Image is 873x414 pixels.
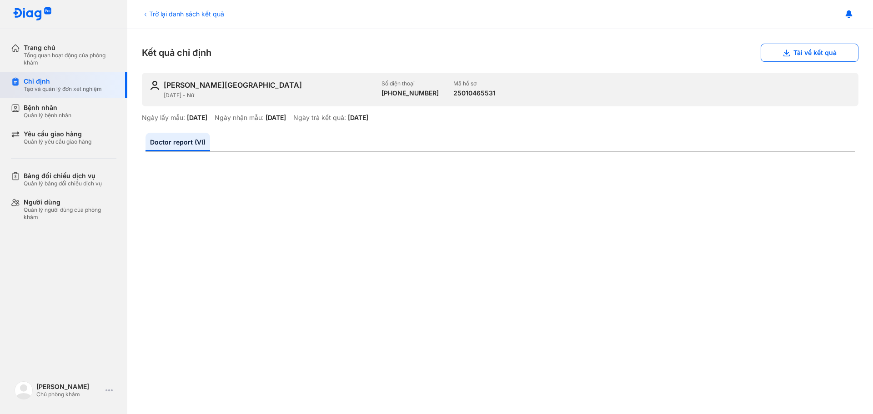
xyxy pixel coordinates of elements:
div: Trang chủ [24,44,116,52]
div: Quản lý người dùng của phòng khám [24,206,116,221]
div: Ngày nhận mẫu: [215,114,264,122]
div: Tổng quan hoạt động của phòng khám [24,52,116,66]
button: Tải về kết quả [761,44,858,62]
div: [PERSON_NAME][GEOGRAPHIC_DATA] [164,80,302,90]
div: [DATE] - Nữ [164,92,374,99]
div: Yêu cầu giao hàng [24,130,91,138]
div: Ngày lấy mẫu: [142,114,185,122]
div: Bệnh nhân [24,104,71,112]
img: logo [13,7,52,21]
img: logo [15,381,33,399]
div: Số điện thoại [381,80,439,87]
div: Quản lý bệnh nhân [24,112,71,119]
div: Tạo và quản lý đơn xét nghiệm [24,85,102,93]
div: [DATE] [348,114,368,122]
div: 25010465531 [453,89,496,97]
div: Trở lại danh sách kết quả [142,9,224,19]
div: Chỉ định [24,77,102,85]
div: Kết quả chỉ định [142,44,858,62]
div: Chủ phòng khám [36,391,102,398]
div: Người dùng [24,198,116,206]
div: Ngày trả kết quả: [293,114,346,122]
div: Bảng đối chiếu dịch vụ [24,172,102,180]
div: [PHONE_NUMBER] [381,89,439,97]
div: [PERSON_NAME] [36,383,102,391]
div: [DATE] [266,114,286,122]
a: Doctor report (VI) [145,133,210,151]
div: Quản lý bảng đối chiếu dịch vụ [24,180,102,187]
div: Quản lý yêu cầu giao hàng [24,138,91,145]
div: Mã hồ sơ [453,80,496,87]
img: user-icon [149,80,160,91]
div: [DATE] [187,114,207,122]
